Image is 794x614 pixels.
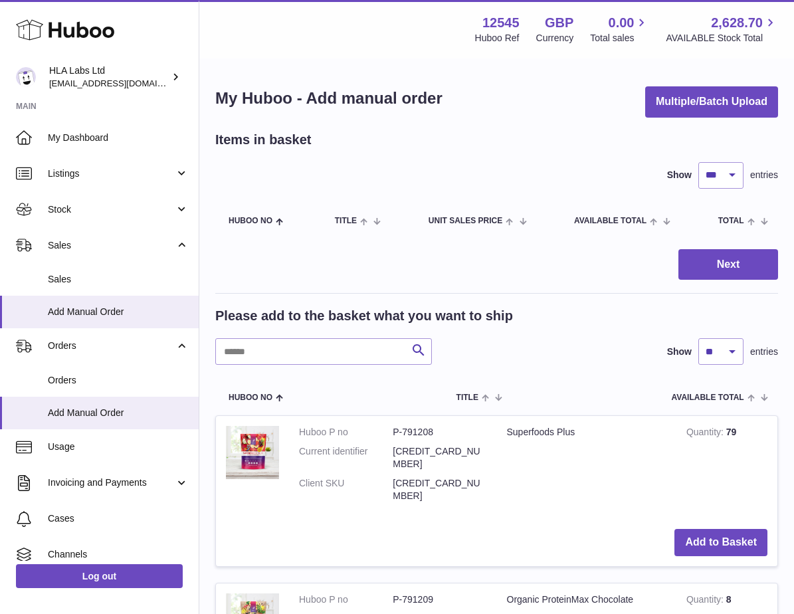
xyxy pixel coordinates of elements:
strong: Quantity [686,427,726,441]
span: [EMAIL_ADDRESS][DOMAIN_NAME] [49,78,195,88]
img: Superfoods Plus [226,426,279,479]
label: Show [667,169,692,181]
dd: P-791208 [393,426,486,439]
img: clinton@newgendirect.com [16,67,36,87]
div: Huboo Ref [475,32,520,45]
span: Orders [48,340,175,352]
span: Total sales [590,32,649,45]
span: Add Manual Order [48,306,189,318]
strong: Quantity [686,594,726,608]
div: Currency [536,32,574,45]
span: Total [718,217,744,225]
span: Usage [48,441,189,453]
strong: GBP [545,14,573,32]
span: Title [335,217,357,225]
span: Add Manual Order [48,407,189,419]
dd: [CREDIT_CARD_NUMBER] [393,445,486,470]
button: Add to Basket [674,529,767,556]
span: 2,628.70 [711,14,763,32]
span: Sales [48,273,189,286]
span: Cases [48,512,189,525]
span: 0.00 [609,14,635,32]
span: Channels [48,548,189,561]
dt: Huboo P no [299,593,393,606]
dd: [CREDIT_CARD_NUMBER] [393,477,486,502]
span: Stock [48,203,175,216]
dt: Client SKU [299,477,393,502]
div: HLA Labs Ltd [49,64,169,90]
span: AVAILABLE Total [574,217,646,225]
span: AVAILABLE Stock Total [666,32,778,45]
span: Orders [48,374,189,387]
strong: 12545 [482,14,520,32]
h2: Please add to the basket what you want to ship [215,307,513,325]
td: 79 [676,416,777,518]
dt: Current identifier [299,445,393,470]
span: Invoicing and Payments [48,476,175,489]
td: Superfoods Plus [497,416,676,518]
span: My Dashboard [48,132,189,144]
h2: Items in basket [215,131,312,149]
span: Huboo no [229,393,272,402]
span: Huboo no [229,217,272,225]
a: Log out [16,564,183,588]
span: entries [750,346,778,358]
span: Sales [48,239,175,252]
dt: Huboo P no [299,426,393,439]
span: Unit Sales Price [429,217,502,225]
h1: My Huboo - Add manual order [215,88,443,109]
span: entries [750,169,778,181]
button: Multiple/Batch Upload [645,86,778,118]
span: AVAILABLE Total [672,393,744,402]
a: 0.00 Total sales [590,14,649,45]
dd: P-791209 [393,593,486,606]
a: 2,628.70 AVAILABLE Stock Total [666,14,778,45]
button: Next [678,249,778,280]
span: Listings [48,167,175,180]
span: Title [456,393,478,402]
label: Show [667,346,692,358]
